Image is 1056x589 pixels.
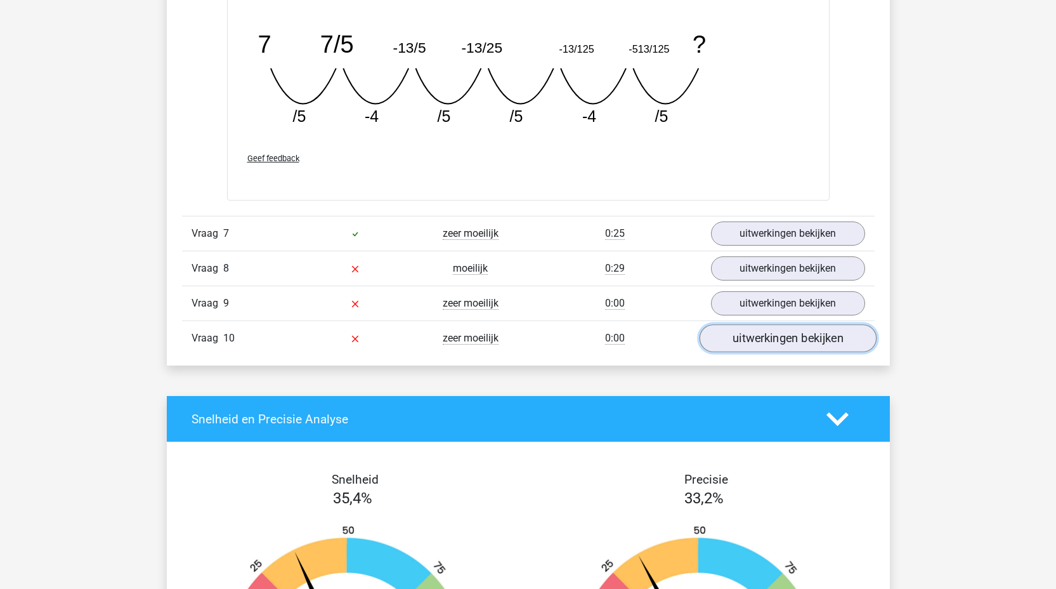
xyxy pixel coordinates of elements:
a: uitwerkingen bekijken [711,291,865,315]
span: 33,2% [684,489,724,507]
span: 0:29 [605,262,625,275]
span: Vraag [192,331,223,346]
tspan: -513/125 [629,43,669,55]
a: uitwerkingen bekijken [699,324,876,352]
span: 10 [223,332,235,344]
tspan: /5 [655,107,668,125]
tspan: /5 [437,107,450,125]
span: 0:00 [605,332,625,345]
tspan: -13/125 [559,43,594,55]
h4: Snelheid [192,472,519,487]
span: 0:25 [605,227,625,240]
span: 9 [223,297,229,309]
h4: Precisie [543,472,870,487]
tspan: /5 [292,107,306,125]
span: zeer moeilijk [443,297,499,310]
span: Vraag [192,226,223,241]
tspan: -13/5 [393,39,426,56]
tspan: -4 [364,107,378,125]
a: uitwerkingen bekijken [711,256,865,281]
span: Geef feedback [247,154,299,163]
tspan: /5 [509,107,523,125]
tspan: -13/25 [461,39,502,56]
tspan: -4 [582,107,596,125]
span: 0:00 [605,297,625,310]
span: Vraag [192,261,223,276]
tspan: 7/5 [320,31,353,58]
span: 7 [223,227,229,239]
h4: Snelheid en Precisie Analyse [192,412,807,427]
tspan: ? [693,31,706,58]
tspan: 7 [257,31,271,58]
span: zeer moeilijk [443,332,499,345]
span: Vraag [192,296,223,311]
span: 35,4% [333,489,372,507]
a: uitwerkingen bekijken [711,222,865,246]
span: 8 [223,262,229,274]
span: zeer moeilijk [443,227,499,240]
span: moeilijk [453,262,488,275]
